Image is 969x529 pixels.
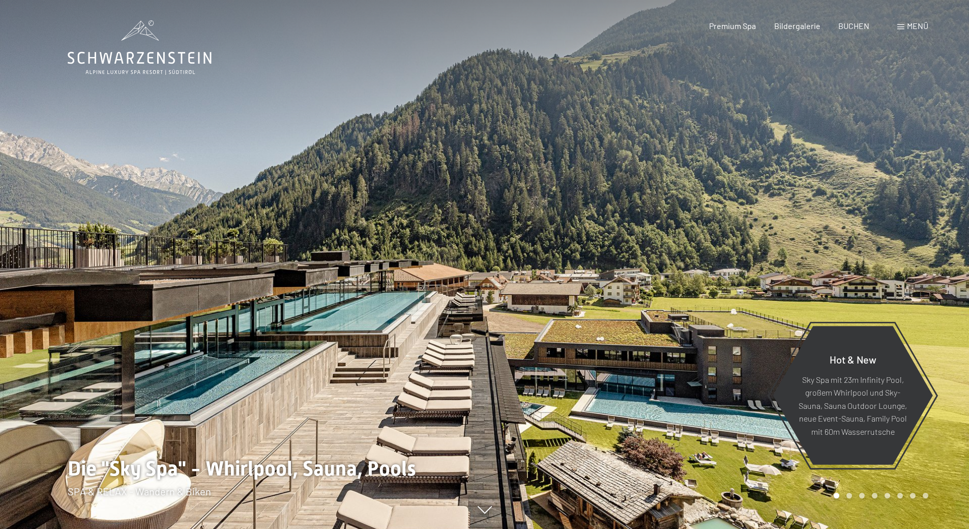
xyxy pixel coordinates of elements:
div: Carousel Page 5 [885,493,890,498]
div: Carousel Page 6 [897,493,903,498]
a: Premium Spa [709,21,756,31]
span: Hot & New [830,353,876,365]
a: BUCHEN [838,21,869,31]
div: Carousel Page 4 [872,493,877,498]
a: Hot & New Sky Spa mit 23m Infinity Pool, großem Whirlpool und Sky-Sauna, Sauna Outdoor Lounge, ne... [772,325,933,465]
div: Carousel Page 3 [859,493,865,498]
div: Carousel Page 1 (Current Slide) [834,493,839,498]
p: Sky Spa mit 23m Infinity Pool, großem Whirlpool und Sky-Sauna, Sauna Outdoor Lounge, neue Event-S... [798,373,908,438]
div: Carousel Page 7 [910,493,916,498]
span: Menü [907,21,928,31]
a: Bildergalerie [774,21,820,31]
div: Carousel Page 8 [923,493,928,498]
div: Carousel Page 2 [846,493,852,498]
div: Carousel Pagination [830,493,928,498]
